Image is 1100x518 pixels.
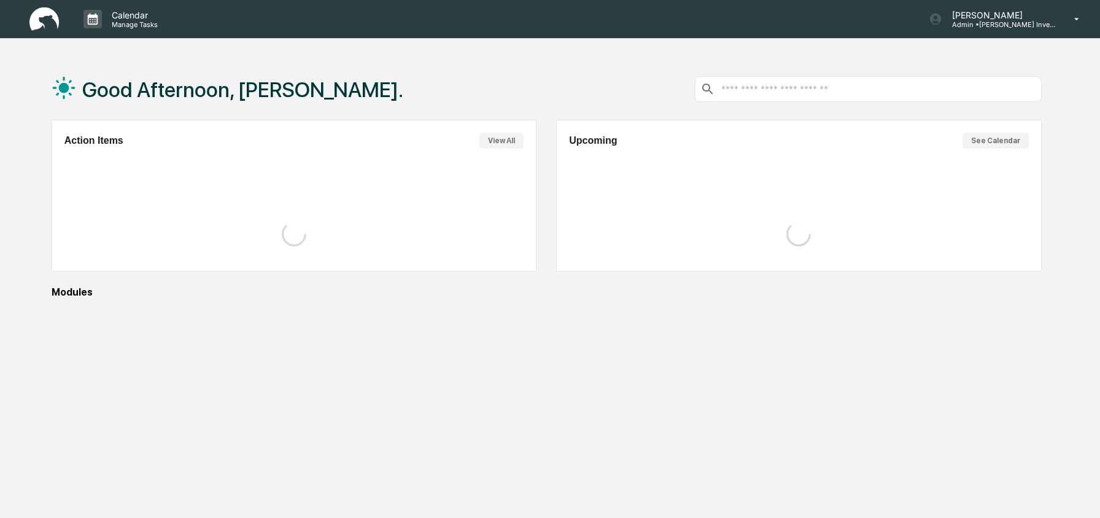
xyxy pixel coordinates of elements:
[962,133,1029,149] button: See Calendar
[29,7,59,31] img: logo
[479,133,524,149] button: View All
[102,10,164,20] p: Calendar
[82,77,403,102] h1: Good Afternoon, [PERSON_NAME].
[52,286,1042,298] div: Modules
[569,135,617,146] h2: Upcoming
[102,20,164,29] p: Manage Tasks
[942,20,1056,29] p: Admin • [PERSON_NAME] Investment Advisory
[64,135,123,146] h2: Action Items
[942,10,1056,20] p: [PERSON_NAME]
